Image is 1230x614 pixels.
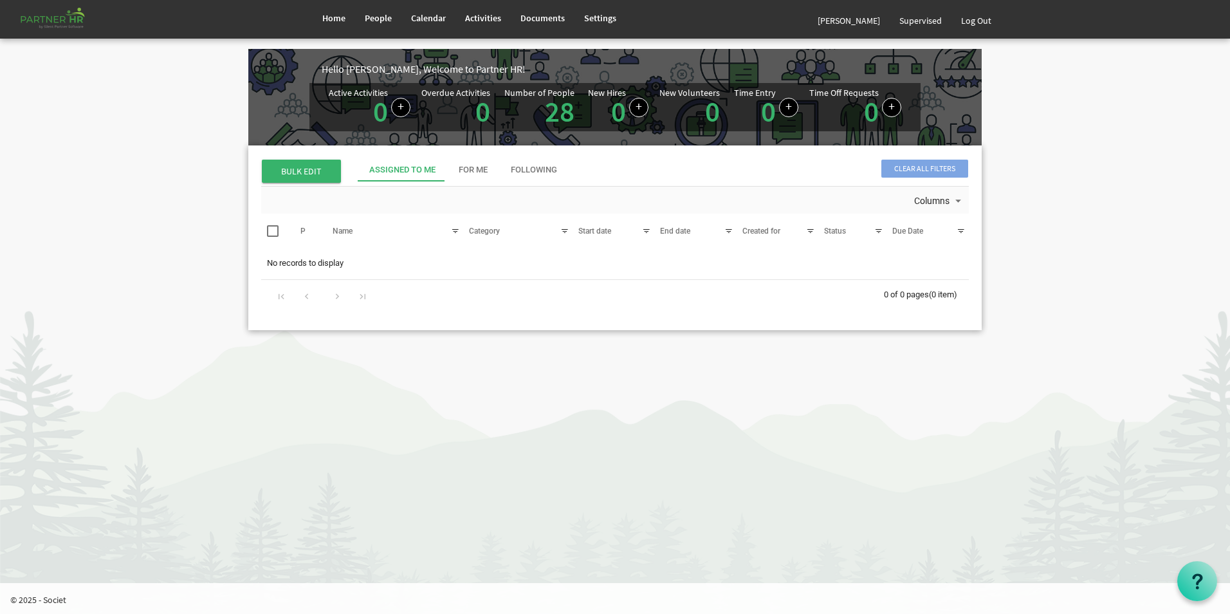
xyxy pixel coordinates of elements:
div: Number of People [504,88,574,97]
span: Columns [913,193,951,209]
span: People [365,12,392,24]
span: Settings [584,12,616,24]
span: Name [333,227,353,236]
span: Start date [578,227,611,236]
div: Columns [912,187,967,214]
p: © 2025 - Societ [10,593,1230,606]
a: Create a new time off request [882,98,901,117]
button: Columns [912,193,967,210]
a: Supervised [890,3,951,39]
span: Supervised [899,15,942,26]
div: Go to previous page [298,286,315,304]
div: Time Entry [734,88,776,97]
a: 0 [864,93,879,129]
div: tab-header [358,158,1065,181]
span: Activities [465,12,501,24]
span: Documents [520,12,565,24]
div: Hello [PERSON_NAME], Welcome to Partner HR! [322,62,982,77]
span: BULK EDIT [262,160,341,183]
a: 28 [545,93,574,129]
a: Add new person to Partner HR [629,98,648,117]
div: New Hires [588,88,626,97]
a: 0 [705,93,720,129]
div: New Volunteers [659,88,720,97]
div: Total number of active people in Partner HR [504,88,578,126]
span: P [300,227,306,236]
div: Go to next page [329,286,346,304]
div: Number of active Activities in Partner HR [329,88,410,126]
div: Active Activities [329,88,388,97]
span: Clear all filters [881,160,968,178]
div: Following [511,164,557,176]
div: Volunteer hired in the last 7 days [659,88,723,126]
span: Category [469,227,500,236]
span: Created for [742,227,780,236]
a: 0 [761,93,776,129]
span: 0 of 0 pages [884,290,929,299]
a: Create a new Activity [391,98,410,117]
div: Overdue Activities [421,88,490,97]
td: No records to display [261,251,969,275]
a: Log Out [951,3,1001,39]
div: Time Off Requests [809,88,879,97]
a: 0 [475,93,490,129]
div: 0 of 0 pages (0 item) [884,280,969,307]
div: Go to last page [354,286,371,304]
a: Log hours [779,98,798,117]
span: Calendar [411,12,446,24]
span: (0 item) [929,290,957,299]
div: Assigned To Me [369,164,436,176]
span: Home [322,12,345,24]
a: 0 [611,93,626,129]
div: Go to first page [273,286,290,304]
span: Status [824,227,846,236]
div: People hired in the last 7 days [588,88,648,126]
span: End date [660,227,690,236]
div: Activities assigned to you for which the Due Date is passed [421,88,493,126]
a: [PERSON_NAME] [808,3,890,39]
div: Number of Time Entries [734,88,798,126]
div: For Me [459,164,488,176]
a: 0 [373,93,388,129]
div: Number of active time off requests [809,88,901,126]
span: Due Date [892,227,923,236]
